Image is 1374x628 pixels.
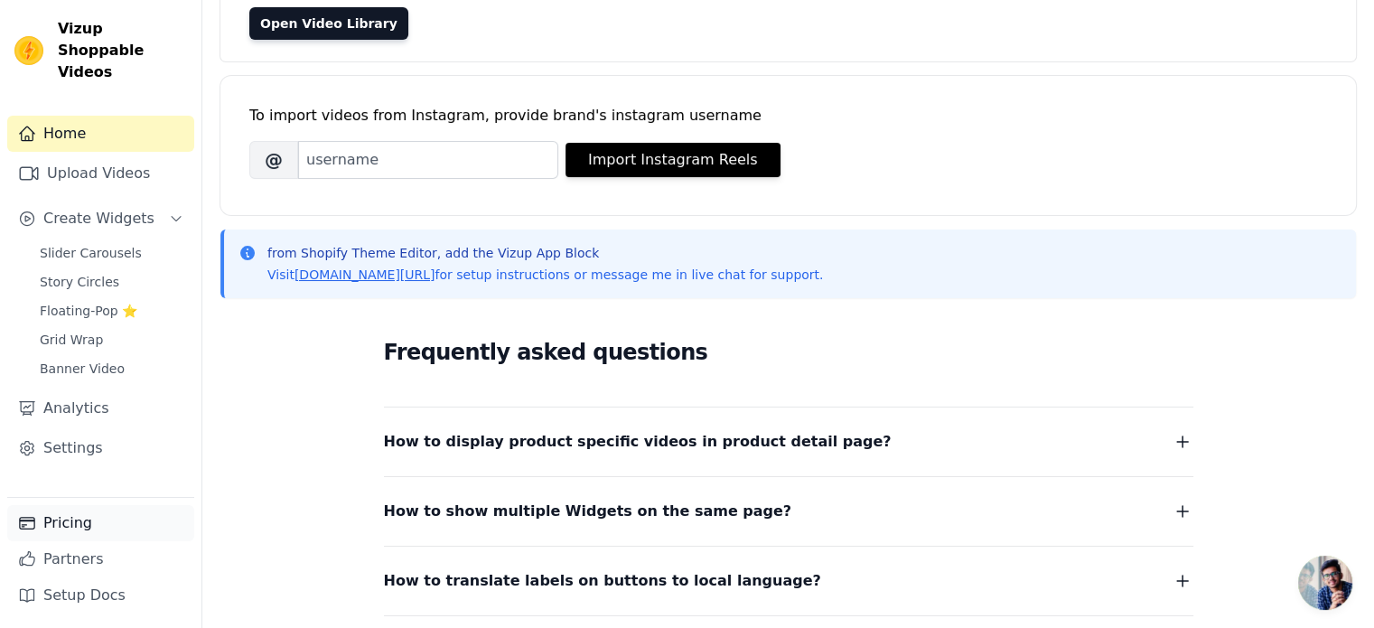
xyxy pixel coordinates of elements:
a: Grid Wrap [29,327,194,352]
button: How to translate labels on buttons to local language? [384,568,1193,594]
span: Floating-Pop ⭐ [40,302,137,320]
span: Slider Carousels [40,244,142,262]
span: Grid Wrap [40,331,103,349]
a: Pricing [7,505,194,541]
p: from Shopify Theme Editor, add the Vizup App Block [267,244,823,262]
button: Import Instagram Reels [565,143,780,177]
span: Banner Video [40,360,125,378]
span: Create Widgets [43,208,154,230]
span: Vizup Shoppable Videos [58,18,187,83]
a: Analytics [7,390,194,426]
div: Bate-papo aberto [1298,556,1352,610]
button: Create Widgets [7,201,194,237]
a: Story Circles [29,269,194,295]
span: How to translate labels on buttons to local language? [384,568,821,594]
a: Settings [7,430,194,466]
a: Setup Docs [7,577,194,614]
a: Home [7,116,194,152]
a: Open Video Library [249,7,408,40]
input: username [298,141,558,179]
span: How to display product specific videos in product detail page? [384,429,892,455]
p: Visit for setup instructions or message me in live chat for support. [267,266,823,284]
button: How to display product specific videos in product detail page? [384,429,1193,455]
a: [DOMAIN_NAME][URL] [294,267,435,282]
a: Banner Video [29,356,194,381]
div: To import videos from Instagram, provide brand's instagram username [249,105,1327,127]
a: Slider Carousels [29,240,194,266]
a: Upload Videos [7,155,194,192]
span: Story Circles [40,273,119,291]
img: Vizup [14,36,43,65]
span: @ [249,141,298,179]
button: How to show multiple Widgets on the same page? [384,499,1193,524]
a: Floating-Pop ⭐ [29,298,194,323]
span: How to show multiple Widgets on the same page? [384,499,792,524]
a: Partners [7,541,194,577]
h2: Frequently asked questions [384,334,1193,370]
